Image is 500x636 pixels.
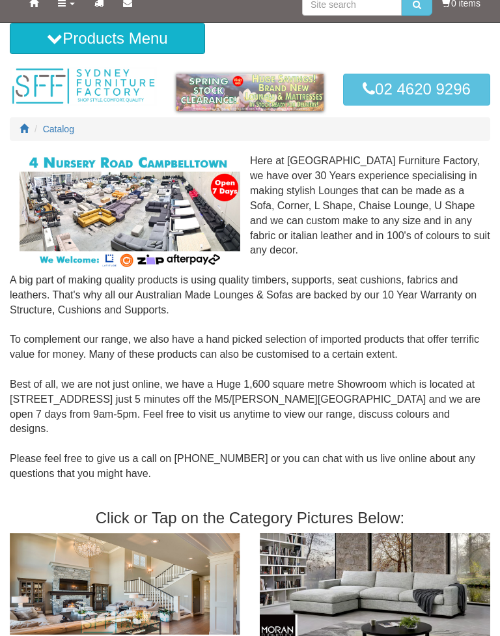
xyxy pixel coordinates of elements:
button: Products Menu [10,23,205,54]
a: Catalog [43,124,74,134]
img: Sydney Furniture Factory [10,67,157,105]
div: Here at [GEOGRAPHIC_DATA] Furniture Factory, we have over 30 Years experience specialising in mak... [10,154,490,496]
img: Living Room [10,533,240,635]
img: spring-sale.gif [176,74,324,111]
h3: Click or Tap on the Category Pictures Below: [10,510,490,527]
img: Corner Modular Lounges [20,154,240,268]
a: 02 4620 9296 [343,74,490,105]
